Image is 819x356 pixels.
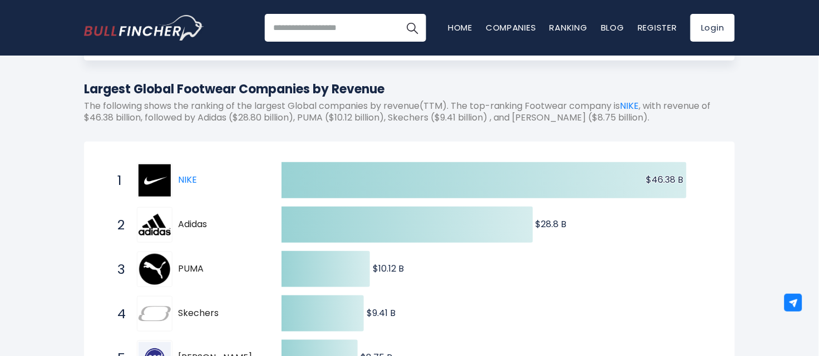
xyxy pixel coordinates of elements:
[178,263,262,275] span: PUMA
[112,260,123,279] span: 3
[139,298,171,330] img: Skechers
[178,219,262,230] span: Adidas
[84,15,204,41] a: Go to homepage
[137,163,178,198] a: NIKE
[84,80,735,98] h1: Largest Global Footwear Companies by Revenue
[536,218,567,230] text: $28.8 B
[373,262,404,275] text: $10.12 B
[112,171,123,190] span: 1
[367,307,396,319] text: $9.41 B
[112,304,123,323] span: 4
[84,101,735,124] p: The following shows the ranking of the largest Global companies by revenue(TTM). The top-ranking ...
[638,22,677,33] a: Register
[647,173,684,186] text: $46.38 B
[139,164,171,197] img: NIKE
[398,14,426,42] button: Search
[139,253,171,285] img: PUMA
[550,22,588,33] a: Ranking
[112,215,123,234] span: 2
[486,22,536,33] a: Companies
[690,14,735,42] a: Login
[178,173,197,186] a: NIKE
[448,22,472,33] a: Home
[84,15,204,41] img: Bullfincher logo
[178,308,262,319] span: Skechers
[139,214,171,235] img: Adidas
[620,99,639,112] a: NIKE
[601,22,624,33] a: Blog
